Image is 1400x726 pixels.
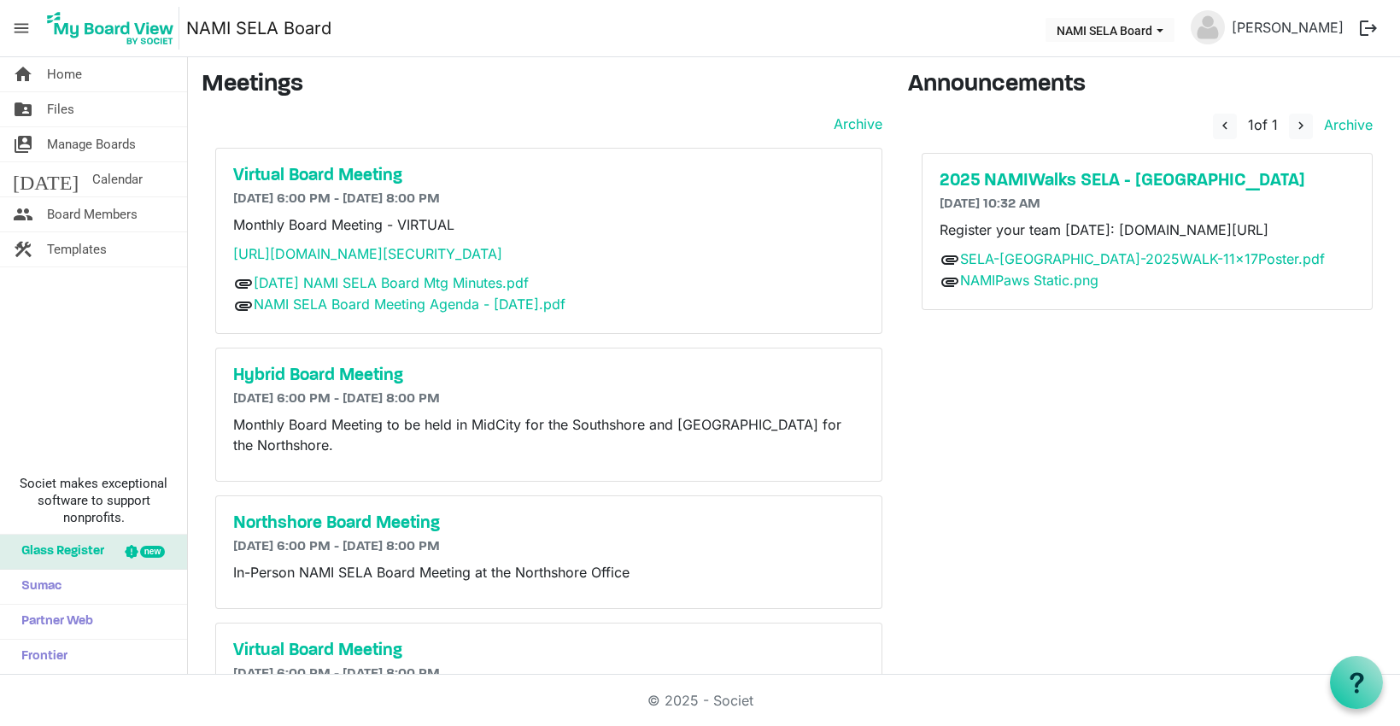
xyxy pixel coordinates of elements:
[92,162,143,196] span: Calendar
[233,366,864,386] a: Hybrid Board Meeting
[13,197,33,231] span: people
[254,296,565,313] a: NAMI SELA Board Meeting Agenda - [DATE].pdf
[5,12,38,44] span: menu
[1191,10,1225,44] img: no-profile-picture.svg
[908,71,1386,100] h3: Announcements
[47,92,74,126] span: Files
[940,171,1355,191] a: 2025 NAMIWalks SELA - [GEOGRAPHIC_DATA]
[940,272,960,292] span: attachment
[1046,18,1174,42] button: NAMI SELA Board dropdownbutton
[940,220,1355,240] p: Register your team [DATE]: [DOMAIN_NAME][URL]
[47,232,107,266] span: Templates
[140,546,165,558] div: new
[42,7,186,50] a: My Board View Logo
[233,191,864,208] h6: [DATE] 6:00 PM - [DATE] 8:00 PM
[233,214,864,235] p: Monthly Board Meeting - VIRTUAL
[202,71,882,100] h3: Meetings
[13,605,93,639] span: Partner Web
[827,114,882,134] a: Archive
[960,272,1098,289] a: NAMIPaws Static.png
[940,249,960,270] span: attachment
[254,274,529,291] a: [DATE] NAMI SELA Board Mtg Minutes.pdf
[13,570,62,604] span: Sumac
[1317,116,1373,133] a: Archive
[233,166,864,186] a: Virtual Board Meeting
[647,692,753,709] a: © 2025 - Societ
[13,127,33,161] span: switch_account
[13,232,33,266] span: construction
[1248,116,1278,133] span: of 1
[233,539,864,555] h6: [DATE] 6:00 PM - [DATE] 8:00 PM
[13,640,67,674] span: Frontier
[233,273,254,294] span: attachment
[1350,10,1386,46] button: logout
[47,57,82,91] span: Home
[233,414,864,455] p: Monthly Board Meeting to be held in MidCity for the Southshore and [GEOGRAPHIC_DATA] for the Nort...
[960,250,1325,267] a: SELA-[GEOGRAPHIC_DATA]-2025WALK-11x17Poster.pdf
[1248,116,1254,133] span: 1
[233,391,864,407] h6: [DATE] 6:00 PM - [DATE] 8:00 PM
[13,162,79,196] span: [DATE]
[1213,114,1237,139] button: navigate_before
[47,197,138,231] span: Board Members
[13,57,33,91] span: home
[1225,10,1350,44] a: [PERSON_NAME]
[13,92,33,126] span: folder_shared
[940,197,1040,211] span: [DATE] 10:32 AM
[8,475,179,526] span: Societ makes exceptional software to support nonprofits.
[233,641,864,661] a: Virtual Board Meeting
[47,127,136,161] span: Manage Boards
[1293,118,1309,133] span: navigate_next
[1217,118,1233,133] span: navigate_before
[233,666,864,682] h6: [DATE] 6:00 PM - [DATE] 8:00 PM
[233,513,864,534] a: Northshore Board Meeting
[186,11,331,45] a: NAMI SELA Board
[1289,114,1313,139] button: navigate_next
[42,7,179,50] img: My Board View Logo
[233,245,502,262] a: [URL][DOMAIN_NAME][SECURITY_DATA]
[13,535,104,569] span: Glass Register
[233,296,254,316] span: attachment
[233,562,864,583] p: In-Person NAMI SELA Board Meeting at the Northshore Office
